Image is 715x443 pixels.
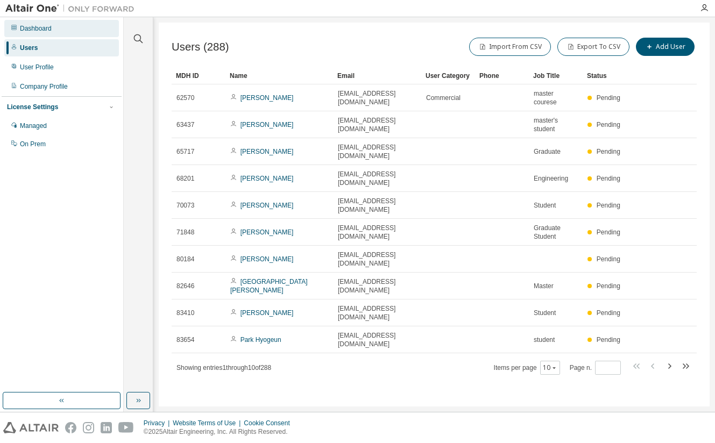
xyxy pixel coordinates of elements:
a: [GEOGRAPHIC_DATA][PERSON_NAME] [230,278,308,294]
span: [EMAIL_ADDRESS][DOMAIN_NAME] [338,331,416,348]
span: Pending [597,282,620,290]
span: [EMAIL_ADDRESS][DOMAIN_NAME] [338,143,416,160]
span: 70073 [176,201,194,210]
button: Import From CSV [469,38,551,56]
span: [EMAIL_ADDRESS][DOMAIN_NAME] [338,277,416,295]
img: facebook.svg [65,422,76,433]
div: Website Terms of Use [173,419,244,427]
span: 83410 [176,309,194,317]
span: Master [534,282,554,290]
div: User Category [426,67,471,84]
span: [EMAIL_ADDRESS][DOMAIN_NAME] [338,89,416,106]
span: 80184 [176,255,194,263]
img: altair_logo.svg [3,422,59,433]
a: [PERSON_NAME] [240,175,294,182]
div: Email [337,67,417,84]
span: [EMAIL_ADDRESS][DOMAIN_NAME] [338,224,416,241]
div: License Settings [7,103,58,111]
span: master's student [534,116,578,133]
a: [PERSON_NAME] [240,228,294,236]
button: Add User [636,38,695,56]
div: Users [20,44,38,52]
a: [PERSON_NAME] [240,121,294,128]
span: Graduate [534,147,561,156]
div: Job Title [533,67,578,84]
span: Pending [597,202,620,209]
button: 10 [543,363,557,372]
span: Student [534,309,556,317]
div: Privacy [144,419,173,427]
span: 63437 [176,120,194,129]
span: [EMAIL_ADDRESS][DOMAIN_NAME] [338,197,416,214]
div: Status [587,67,632,84]
span: master courese [534,89,578,106]
span: 83654 [176,335,194,344]
img: youtube.svg [118,422,134,433]
span: 68201 [176,174,194,183]
span: Graduate Student [534,224,578,241]
div: Cookie Consent [244,419,296,427]
a: [PERSON_NAME] [240,309,294,317]
span: Pending [597,228,620,236]
span: 71848 [176,228,194,237]
span: Showing entries 1 through 10 of 288 [176,364,271,371]
span: [EMAIL_ADDRESS][DOMAIN_NAME] [338,251,416,268]
span: Commercial [426,94,461,102]
div: User Profile [20,63,54,72]
button: Export To CSV [557,38,629,56]
span: 82646 [176,282,194,290]
span: [EMAIL_ADDRESS][DOMAIN_NAME] [338,116,416,133]
a: [PERSON_NAME] [240,255,294,263]
div: Dashboard [20,24,52,33]
img: instagram.svg [83,422,94,433]
div: Company Profile [20,82,68,91]
img: Altair One [5,3,140,14]
img: linkedin.svg [101,422,112,433]
a: [PERSON_NAME] [240,148,294,155]
div: On Prem [20,140,46,148]
div: MDH ID [176,67,221,84]
p: © 2025 Altair Engineering, Inc. All Rights Reserved. [144,427,296,437]
span: [EMAIL_ADDRESS][DOMAIN_NAME] [338,304,416,321]
span: Student [534,201,556,210]
div: Phone [479,67,525,84]
span: [EMAIL_ADDRESS][DOMAIN_NAME] [338,170,416,187]
span: Pending [597,121,620,128]
div: Managed [20,122,47,130]
span: Pending [597,94,620,102]
span: Items per page [494,361,560,375]
a: [PERSON_NAME] [240,94,294,102]
span: Page n. [570,361,621,375]
div: Name [230,67,329,84]
span: 62570 [176,94,194,102]
span: Pending [597,309,620,317]
span: Pending [597,148,620,155]
span: Pending [597,175,620,182]
span: 65717 [176,147,194,156]
span: Pending [597,336,620,344]
span: Users (288) [172,41,229,53]
span: student [534,335,555,344]
a: Park Hyogeun [240,336,281,344]
a: [PERSON_NAME] [240,202,294,209]
span: Pending [597,255,620,263]
span: Engineering [534,174,568,183]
